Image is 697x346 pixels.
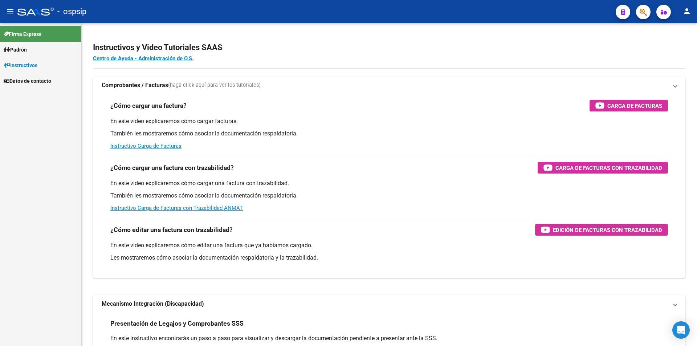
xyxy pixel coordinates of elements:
[110,130,668,138] p: También les mostraremos cómo asociar la documentación respaldatoria.
[110,192,668,200] p: También les mostraremos cómo asociar la documentación respaldatoria.
[93,55,193,62] a: Centro de Ayuda - Administración de O.S.
[535,224,668,236] button: Edición de Facturas con Trazabilidad
[110,334,668,342] p: En este instructivo encontrarás un paso a paso para visualizar y descargar la documentación pendi...
[102,81,168,89] strong: Comprobantes / Facturas
[553,225,662,235] span: Edición de Facturas con Trazabilidad
[168,81,261,89] span: (haga click aquí para ver los tutoriales)
[110,117,668,125] p: En este video explicaremos cómo cargar facturas.
[682,7,691,16] mat-icon: person
[590,100,668,111] button: Carga de Facturas
[6,7,15,16] mat-icon: menu
[110,163,234,173] h3: ¿Cómo cargar una factura con trazabilidad?
[93,94,685,278] div: Comprobantes / Facturas(haga click aquí para ver los tutoriales)
[4,77,51,85] span: Datos de contacto
[4,30,41,38] span: Firma Express
[4,61,37,69] span: Instructivos
[110,318,244,329] h3: Presentación de Legajos y Comprobantes SSS
[93,77,685,94] mat-expansion-panel-header: Comprobantes / Facturas(haga click aquí para ver los tutoriales)
[672,321,690,339] div: Open Intercom Messenger
[110,241,668,249] p: En este video explicaremos cómo editar una factura que ya habíamos cargado.
[110,143,182,149] a: Instructivo Carga de Facturas
[93,295,685,313] mat-expansion-panel-header: Mecanismo Integración (Discapacidad)
[93,41,685,54] h2: Instructivos y Video Tutoriales SAAS
[110,101,187,111] h3: ¿Cómo cargar una factura?
[555,163,662,172] span: Carga de Facturas con Trazabilidad
[538,162,668,174] button: Carga de Facturas con Trazabilidad
[110,179,668,187] p: En este video explicaremos cómo cargar una factura con trazabilidad.
[110,205,243,211] a: Instructivo Carga de Facturas con Trazabilidad ANMAT
[110,225,233,235] h3: ¿Cómo editar una factura con trazabilidad?
[57,4,86,20] span: - ospsip
[110,254,668,262] p: Les mostraremos cómo asociar la documentación respaldatoria y la trazabilidad.
[102,300,204,308] strong: Mecanismo Integración (Discapacidad)
[4,46,27,54] span: Padrón
[607,101,662,110] span: Carga de Facturas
